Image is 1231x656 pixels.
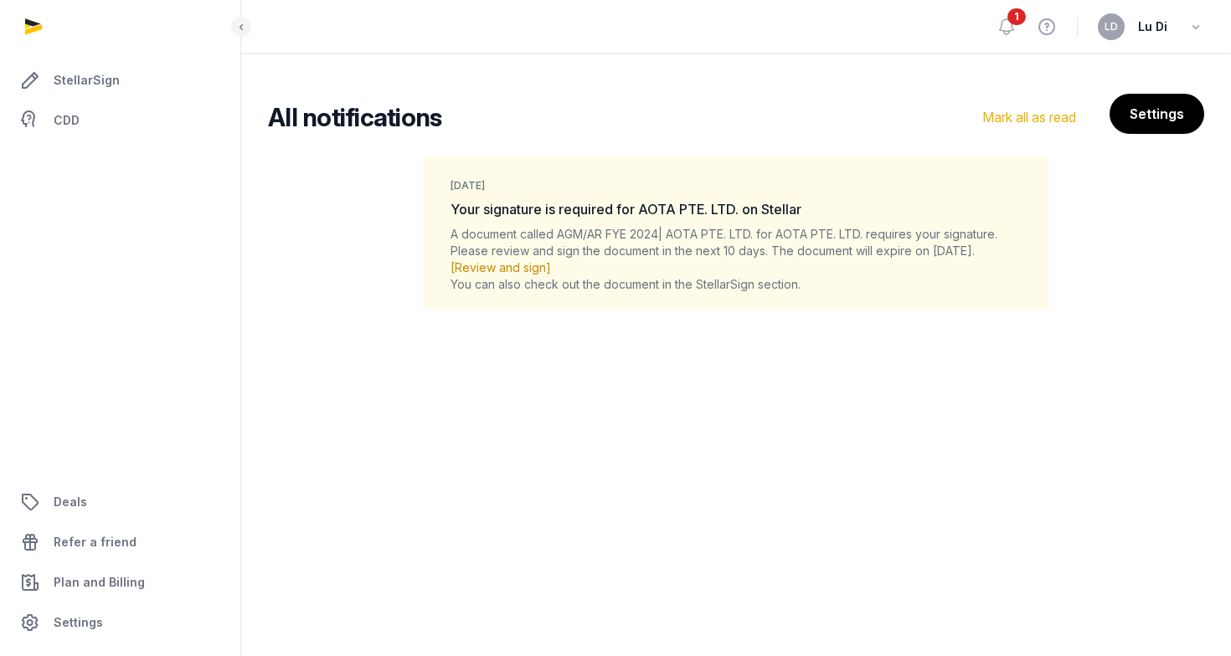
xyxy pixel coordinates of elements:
[13,60,227,100] a: StellarSign
[930,462,1231,656] iframe: Chat Widget
[1105,22,1118,32] span: LD
[54,572,145,592] span: Plan and Billing
[54,110,80,131] span: CDD
[1138,17,1167,37] span: Lu Di
[982,94,1076,141] div: Mark all as read
[54,70,120,90] span: StellarSign
[1098,13,1125,40] button: LD
[13,602,227,643] a: Settings
[1110,94,1204,134] a: Settings
[451,179,485,192] small: [DATE]
[13,104,227,137] a: CDD
[451,201,801,218] span: Your signature is required for AOTA PTE. LTD. on Stellar
[54,532,136,552] span: Refer a friend
[13,482,227,522] a: Deals
[451,260,551,274] a: [Review and sign]
[451,226,1021,293] div: A document called AGM/AR FYE 2024| AOTA PTE. LTD. for AOTA PTE. LTD. requires your signature. Ple...
[268,102,969,132] h2: All notifications
[54,612,103,633] span: Settings
[13,562,227,602] a: Plan and Billing
[13,522,227,562] a: Refer a friend
[1007,8,1026,25] span: 1
[54,492,87,512] span: Deals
